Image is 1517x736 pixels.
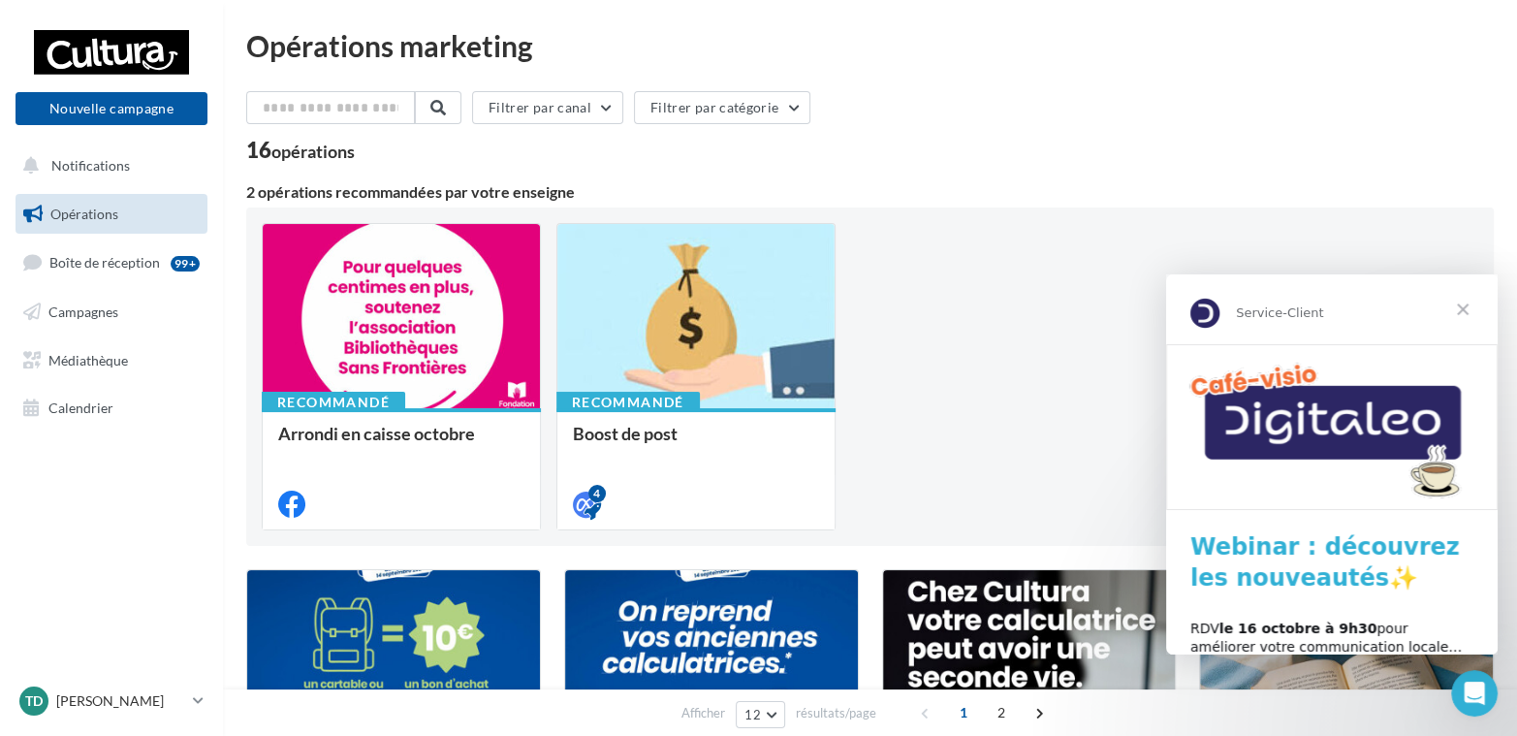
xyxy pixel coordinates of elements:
[50,206,118,222] span: Opérations
[948,697,979,728] span: 1
[12,340,211,381] a: Médiathèque
[25,691,43,711] span: TD
[736,701,785,728] button: 12
[271,143,355,160] div: opérations
[12,292,211,333] a: Campagnes
[56,691,185,711] p: [PERSON_NAME]
[744,707,761,722] span: 12
[246,184,1494,200] div: 2 opérations recommandées par votre enseigne
[588,485,606,502] div: 4
[12,145,204,186] button: Notifications
[48,400,113,416] span: Calendrier
[16,92,207,125] button: Nouvelle campagne
[171,256,200,272] div: 99+
[262,392,405,413] div: Recommandé
[796,704,876,722] span: résultats/page
[51,157,130,174] span: Notifications
[573,424,819,463] div: Boost de post
[681,704,725,722] span: Afficher
[556,392,700,413] div: Recommandé
[24,345,307,402] div: RDV pour améliorer votre communication locale… et attirer plus de clients !
[278,424,524,463] div: Arrondi en caisse octobre
[53,346,211,362] b: le 16 octobre à 9h30
[12,241,211,283] a: Boîte de réception99+
[49,254,160,271] span: Boîte de réception
[986,697,1017,728] span: 2
[48,304,118,320] span: Campagnes
[472,91,623,124] button: Filtrer par canal
[1166,274,1498,655] iframe: Intercom live chat message
[12,388,211,429] a: Calendrier
[1451,670,1498,717] iframe: Intercom live chat
[12,194,211,235] a: Opérations
[48,351,128,368] span: Médiathèque
[634,91,810,124] button: Filtrer par catégorie
[246,31,1494,60] div: Opérations marketing
[16,683,207,720] a: TD [PERSON_NAME]
[246,140,355,161] div: 16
